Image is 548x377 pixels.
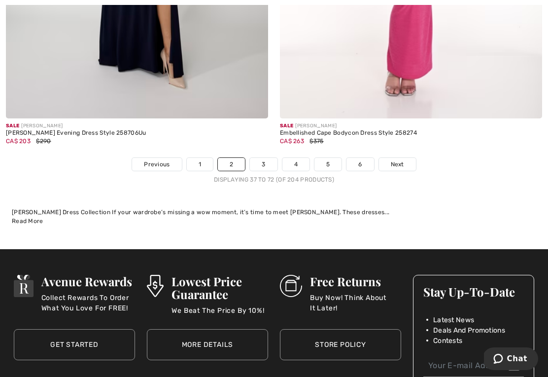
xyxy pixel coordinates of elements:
a: Get Started [14,329,135,360]
p: Buy Now! Think About It Later! [310,293,401,312]
img: Avenue Rewards [14,275,34,297]
span: CA$ 203 [6,138,31,145]
h3: Lowest Price Guarantee [171,275,268,301]
div: [PERSON_NAME] Evening Dress Style 258706Uu [6,130,268,137]
p: We Beat The Price By 10%! [171,305,268,325]
img: Lowest Price Guarantee [147,275,164,297]
a: 2 [218,158,245,171]
a: 3 [250,158,277,171]
p: Collect Rewards To Order What You Love For FREE! [41,293,135,312]
span: Previous [144,160,170,169]
h3: Avenue Rewards [41,275,135,288]
a: Store Policy [280,329,401,360]
span: Latest News [433,315,474,325]
span: Sale [280,123,293,129]
span: Contests [433,336,462,346]
a: Previous [132,158,181,171]
a: 6 [346,158,374,171]
span: $290 [36,138,51,145]
span: CA$ 263 [280,138,304,145]
div: [PERSON_NAME] Dress Collection If your wardrobe’s missing a wow moment, it’s time to meet [PERSON... [12,208,536,217]
span: $375 [309,138,323,145]
iframe: Opens a widget where you can chat to one of our agents [484,347,538,372]
a: More Details [147,329,268,360]
span: Next [391,160,404,169]
img: Free Returns [280,275,302,297]
input: Your E-mail Address [423,355,524,377]
span: Deals And Promotions [433,325,505,336]
h3: Free Returns [310,275,401,288]
a: 5 [314,158,342,171]
a: Next [379,158,416,171]
div: [PERSON_NAME] [280,122,542,130]
h3: Stay Up-To-Date [423,285,524,298]
div: [PERSON_NAME] [6,122,268,130]
div: Embellished Cape Bodycon Dress Style 258274 [280,130,542,137]
span: Sale [6,123,19,129]
a: 1 [187,158,213,171]
span: Read More [12,218,43,225]
a: 4 [282,158,309,171]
